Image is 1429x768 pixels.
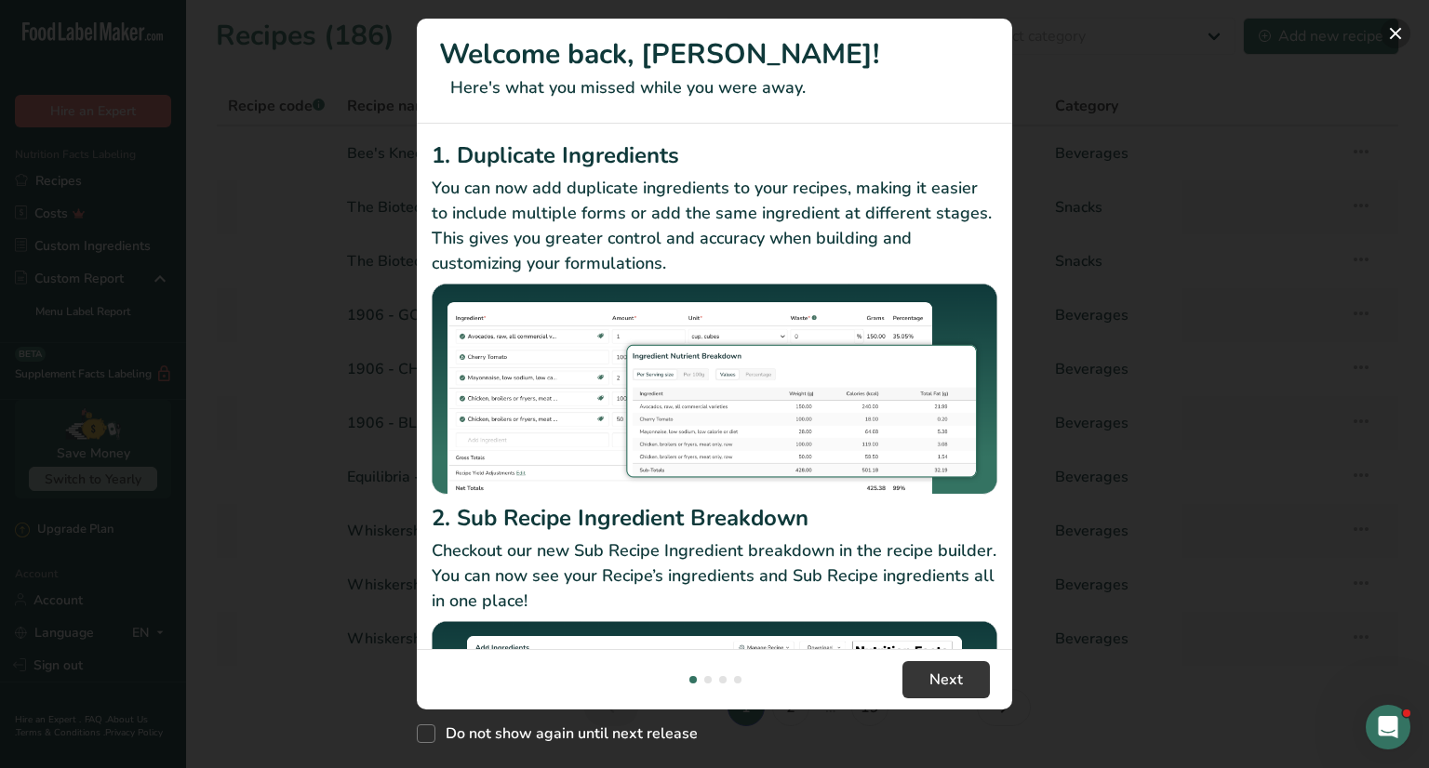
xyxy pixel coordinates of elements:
h2: 2. Sub Recipe Ingredient Breakdown [432,501,997,535]
button: Next [902,661,990,698]
span: Do not show again until next release [435,724,698,743]
span: Next [929,669,963,691]
h1: Welcome back, [PERSON_NAME]! [439,33,990,75]
img: Duplicate Ingredients [432,284,997,495]
p: You can now add duplicate ingredients to your recipes, making it easier to include multiple forms... [432,176,997,276]
h2: 1. Duplicate Ingredients [432,139,997,172]
p: Checkout our new Sub Recipe Ingredient breakdown in the recipe builder. You can now see your Reci... [432,538,997,614]
iframe: Intercom live chat [1366,705,1410,749]
p: Here's what you missed while you were away. [439,75,990,100]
